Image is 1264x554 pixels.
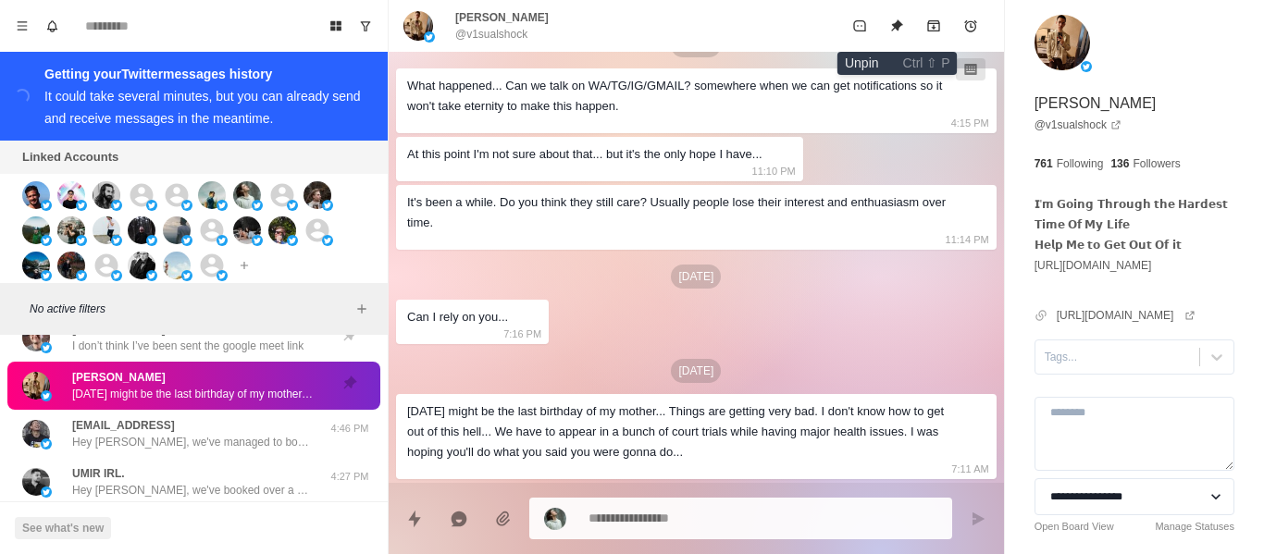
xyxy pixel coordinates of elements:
a: @v1sualshock [1035,117,1121,133]
img: picture [22,181,50,209]
img: picture [57,252,85,279]
img: picture [403,11,433,41]
button: Add reminder [952,7,989,44]
img: picture [22,468,50,496]
img: picture [41,270,52,281]
img: picture [163,252,191,279]
p: 761 [1035,155,1053,172]
p: 11:14 PM [946,229,989,250]
p: Followers [1133,155,1180,172]
img: picture [22,252,50,279]
img: picture [111,270,122,281]
button: Quick replies [396,500,433,537]
p: [DATE] might be the last birthday of my mother... Things are getting very bad. I don't know how t... [72,386,313,402]
img: picture [41,235,52,246]
img: picture [544,508,566,530]
a: Open Board View [1035,519,1114,535]
p: 4:46 PM [327,421,373,437]
button: Menu [7,11,37,41]
img: picture [22,324,50,351]
img: picture [76,235,87,246]
button: See what's new [15,517,111,539]
img: picture [111,200,122,211]
img: picture [41,390,52,401]
img: picture [111,235,122,246]
img: picture [57,216,85,244]
button: Notifications [37,11,67,41]
img: picture [181,235,192,246]
button: Reply with AI [440,500,477,537]
div: It's been a while. Do you think they still care? Usually people lose their interest and enthuasia... [407,192,956,233]
img: picture [41,342,52,353]
img: picture [146,200,157,211]
button: Board View [321,11,351,41]
button: Add media [485,500,522,537]
img: picture [93,216,120,244]
img: picture [268,216,296,244]
img: picture [22,216,50,244]
div: What happened... Can we talk on WA/TG/IG/GMAIL? somewhere when we can get notifications so it won... [407,76,956,117]
img: picture [163,216,191,244]
p: No active filters [30,301,351,317]
img: picture [217,270,228,281]
p: 136 [1110,155,1129,172]
p: I don’t think I’ve been sent the google meet link [72,338,304,354]
p: Linked Accounts [22,148,118,166]
img: picture [76,270,87,281]
p: UMIR IRL. [72,465,125,482]
img: picture [304,181,331,209]
button: Send message [960,500,997,537]
img: picture [424,31,435,43]
img: picture [217,235,228,246]
p: 7:11 AM [951,459,988,479]
button: Add filters [351,298,373,320]
img: picture [1081,61,1092,72]
img: picture [146,235,157,246]
a: [URL][DOMAIN_NAME] [1057,307,1196,324]
img: picture [41,200,52,211]
img: picture [252,200,263,211]
p: 7:16 PM [503,324,541,344]
img: picture [22,372,50,400]
img: picture [287,200,298,211]
img: picture [198,181,226,209]
button: Archive [915,7,952,44]
img: picture [41,438,52,449]
img: picture [233,216,261,244]
img: picture [252,235,263,246]
div: Can I rely on you... [407,307,508,327]
p: Hey [PERSON_NAME], we've booked over a 1000+ sales calls for our clients throughout the year usin... [72,482,313,499]
img: picture [217,200,228,211]
img: picture [322,200,333,211]
img: picture [41,486,52,498]
img: picture [181,270,192,281]
p: [PERSON_NAME] [1035,92,1157,115]
p: [PERSON_NAME] [72,369,166,386]
p: @v1sualshock [455,26,527,43]
img: picture [57,181,85,209]
p: 𝗜'𝗺 𝗚𝗼𝗶𝗻𝗴 𝗧𝗵𝗿𝗼𝘂𝗴𝗵 𝘁𝗵𝗲 𝗛𝗮𝗿𝗱𝗲𝘀𝘁 𝗧𝗶𝗺𝗲 𝗢𝗳 𝗠𝘆 𝗟𝗶𝗳𝗲 𝗛𝗲𝗹𝗽 𝗠𝗲 𝘁𝗼 𝗚𝗲𝘁 𝗢𝘂𝘁 𝗢𝗳 𝗶𝘁 [URL][DOMAIN_NAME] [1035,194,1234,276]
div: It could take several minutes, but you can already send and receive messages in the meantime. [44,89,361,126]
p: 4:15 PM [951,113,989,133]
img: picture [233,181,261,209]
p: [DATE] [671,359,721,383]
button: Unpin [878,7,915,44]
a: Manage Statuses [1155,519,1234,535]
img: picture [93,181,120,209]
img: picture [322,235,333,246]
div: Getting your Twitter messages history [44,63,366,85]
p: Hey [PERSON_NAME], we've managed to book 1000+ sales calls using AI the past year. We've built ou... [72,434,313,450]
button: Show unread conversations [351,11,380,41]
img: picture [181,200,192,211]
img: picture [287,235,298,246]
p: 4:27 PM [327,469,373,485]
img: picture [76,200,87,211]
p: [DATE] [671,265,721,289]
img: picture [128,252,155,279]
img: picture [22,420,50,448]
img: picture [146,270,157,281]
button: Add account [233,254,255,277]
div: [DATE] might be the last birthday of my mother... Things are getting very bad. I don't know how t... [407,401,956,462]
div: At this point I'm not sure about that... but it's the only hope I have... [407,144,762,165]
button: Mark as unread [841,7,878,44]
